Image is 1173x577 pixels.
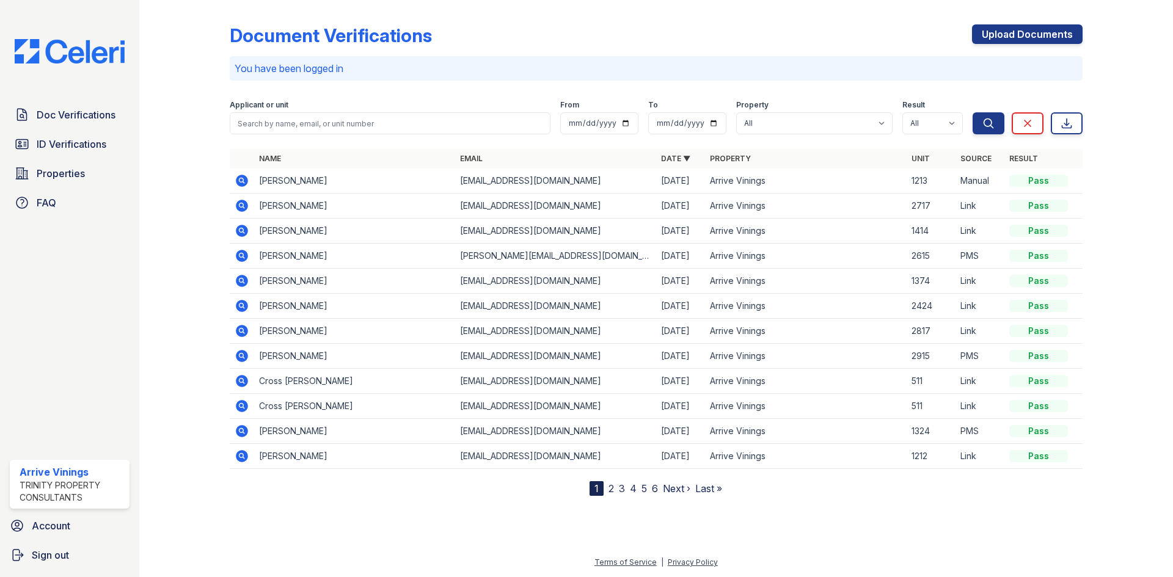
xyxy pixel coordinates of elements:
[956,319,1004,344] td: Link
[956,269,1004,294] td: Link
[656,444,705,469] td: [DATE]
[560,100,579,110] label: From
[656,419,705,444] td: [DATE]
[1009,400,1068,412] div: Pass
[37,107,115,122] span: Doc Verifications
[254,369,455,394] td: Cross [PERSON_NAME]
[656,219,705,244] td: [DATE]
[652,482,658,495] a: 6
[1009,350,1068,362] div: Pass
[230,112,550,134] input: Search by name, email, or unit number
[956,419,1004,444] td: PMS
[230,100,288,110] label: Applicant or unit
[10,191,130,215] a: FAQ
[254,169,455,194] td: [PERSON_NAME]
[705,244,906,269] td: Arrive Vinings
[907,344,956,369] td: 2915
[254,244,455,269] td: [PERSON_NAME]
[254,419,455,444] td: [PERSON_NAME]
[1009,154,1038,163] a: Result
[455,244,656,269] td: [PERSON_NAME][EMAIL_ADDRESS][DOMAIN_NAME]
[1009,375,1068,387] div: Pass
[656,194,705,219] td: [DATE]
[705,294,906,319] td: Arrive Vinings
[907,294,956,319] td: 2424
[656,319,705,344] td: [DATE]
[695,482,722,495] a: Last »
[254,444,455,469] td: [PERSON_NAME]
[37,166,85,181] span: Properties
[20,479,125,504] div: Trinity Property Consultants
[254,219,455,244] td: [PERSON_NAME]
[254,319,455,344] td: [PERSON_NAME]
[455,394,656,419] td: [EMAIL_ADDRESS][DOMAIN_NAME]
[648,100,658,110] label: To
[656,269,705,294] td: [DATE]
[10,161,130,186] a: Properties
[956,244,1004,269] td: PMS
[960,154,992,163] a: Source
[956,294,1004,319] td: Link
[710,154,751,163] a: Property
[956,344,1004,369] td: PMS
[1009,175,1068,187] div: Pass
[460,154,483,163] a: Email
[455,269,656,294] td: [EMAIL_ADDRESS][DOMAIN_NAME]
[668,557,718,567] a: Privacy Policy
[230,24,432,46] div: Document Verifications
[630,482,637,495] a: 4
[705,319,906,344] td: Arrive Vinings
[705,444,906,469] td: Arrive Vinings
[907,419,956,444] td: 1324
[705,219,906,244] td: Arrive Vinings
[594,557,657,567] a: Terms of Service
[656,394,705,419] td: [DATE]
[37,137,106,151] span: ID Verifications
[705,344,906,369] td: Arrive Vinings
[907,219,956,244] td: 1414
[956,444,1004,469] td: Link
[619,482,625,495] a: 3
[656,369,705,394] td: [DATE]
[656,294,705,319] td: [DATE]
[912,154,930,163] a: Unit
[455,194,656,219] td: [EMAIL_ADDRESS][DOMAIN_NAME]
[1009,250,1068,262] div: Pass
[1009,275,1068,287] div: Pass
[902,100,925,110] label: Result
[32,548,69,562] span: Sign out
[641,482,647,495] a: 5
[1009,225,1068,237] div: Pass
[907,269,956,294] td: 1374
[20,465,125,479] div: Arrive Vinings
[956,194,1004,219] td: Link
[254,394,455,419] td: Cross [PERSON_NAME]
[590,481,604,496] div: 1
[656,344,705,369] td: [DATE]
[455,419,656,444] td: [EMAIL_ADDRESS][DOMAIN_NAME]
[907,369,956,394] td: 511
[907,394,956,419] td: 511
[736,100,769,110] label: Property
[705,419,906,444] td: Arrive Vinings
[455,294,656,319] td: [EMAIL_ADDRESS][DOMAIN_NAME]
[254,194,455,219] td: [PERSON_NAME]
[254,294,455,319] td: [PERSON_NAME]
[956,394,1004,419] td: Link
[972,24,1083,44] a: Upload Documents
[37,195,56,210] span: FAQ
[5,543,134,567] button: Sign out
[455,444,656,469] td: [EMAIL_ADDRESS][DOMAIN_NAME]
[254,269,455,294] td: [PERSON_NAME]
[705,269,906,294] td: Arrive Vinings
[1009,325,1068,337] div: Pass
[5,39,134,64] img: CE_Logo_Blue-a8612792a0a2168367f1c8372b55b34899dd931a85d93a1a3d3e32e68fde9ad4.png
[259,154,281,163] a: Name
[956,169,1004,194] td: Manual
[705,369,906,394] td: Arrive Vinings
[656,169,705,194] td: [DATE]
[1009,200,1068,212] div: Pass
[455,319,656,344] td: [EMAIL_ADDRESS][DOMAIN_NAME]
[32,518,70,533] span: Account
[705,194,906,219] td: Arrive Vinings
